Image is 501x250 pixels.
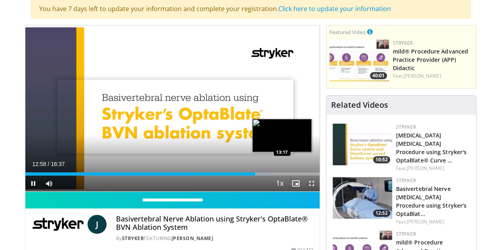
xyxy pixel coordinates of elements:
[393,48,468,72] a: mild® Procedure Advanced Practice Provider (APP) Didactic
[370,72,387,79] span: 40:01
[333,124,392,165] a: 10:52
[25,176,41,191] button: Pause
[32,161,46,167] span: 12:58
[393,40,413,46] a: Stryker
[393,73,473,80] div: Feat.
[407,218,444,225] a: [PERSON_NAME]
[396,185,467,218] a: Basivertebral Nerve [MEDICAL_DATA] Procedure using Stryker's OptaBlat…
[333,177,392,219] img: defb5e87-9a59-4e45-9c94-ca0bb38673d3.150x105_q85_crop-smart_upscale.jpg
[330,40,389,81] img: 4f822da0-6aaa-4e81-8821-7a3c5bb607c6.150x105_q85_crop-smart_upscale.jpg
[278,4,391,13] a: Click here to update your information
[330,40,389,81] a: 40:01
[171,235,213,242] a: [PERSON_NAME]
[331,100,388,110] h4: Related Videos
[48,161,50,167] span: /
[25,172,320,176] div: Progress Bar
[41,176,57,191] button: Mute
[396,177,416,184] a: Stryker
[373,210,390,217] span: 12:52
[404,73,441,79] a: [PERSON_NAME]
[396,132,467,164] a: [MEDICAL_DATA] [MEDICAL_DATA] Procedure using Stryker's OptaBlate® Curve …
[333,124,392,165] img: 0f0d9d51-420c-42d6-ac87-8f76a25ca2f4.150x105_q85_crop-smart_upscale.jpg
[407,165,444,172] a: [PERSON_NAME]
[51,161,65,167] span: 16:37
[330,29,366,36] small: Featured Video
[288,176,304,191] button: Enable picture-in-picture mode
[396,124,416,130] a: Stryker
[32,215,84,234] img: Stryker
[116,215,313,232] h4: Basivertebral Nerve Ablation using Stryker's OptaBlate® BVN Ablation System
[25,25,320,192] video-js: Video Player
[116,235,313,242] div: By FEATURING
[122,235,144,242] a: Stryker
[252,119,312,152] img: image.jpeg
[373,156,390,163] span: 10:52
[333,177,392,219] a: 12:52
[88,215,107,234] a: J
[396,231,416,237] a: Stryker
[396,165,470,172] div: Feat.
[272,176,288,191] button: Playback Rate
[304,176,320,191] button: Fullscreen
[396,218,470,225] div: Feat.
